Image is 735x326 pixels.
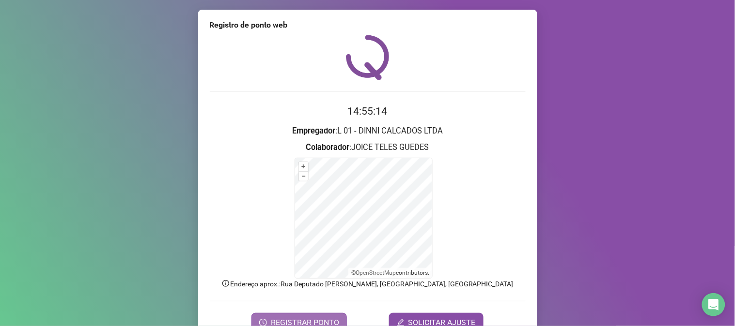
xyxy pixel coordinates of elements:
[299,172,308,181] button: –
[299,162,308,171] button: +
[346,35,390,80] img: QRPoint
[356,269,396,276] a: OpenStreetMap
[292,126,335,135] strong: Empregador
[210,279,526,289] p: Endereço aprox. : Rua Deputado [PERSON_NAME], [GEOGRAPHIC_DATA], [GEOGRAPHIC_DATA]
[702,293,725,316] div: Open Intercom Messenger
[210,19,526,31] div: Registro de ponto web
[221,279,230,288] span: info-circle
[306,143,350,152] strong: Colaborador
[348,105,388,117] time: 14:55:14
[210,125,526,137] h3: : L 01 - DINNI CALCADOS LTDA
[351,269,429,276] li: © contributors.
[210,141,526,154] h3: : JOICE TELES GUEDES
